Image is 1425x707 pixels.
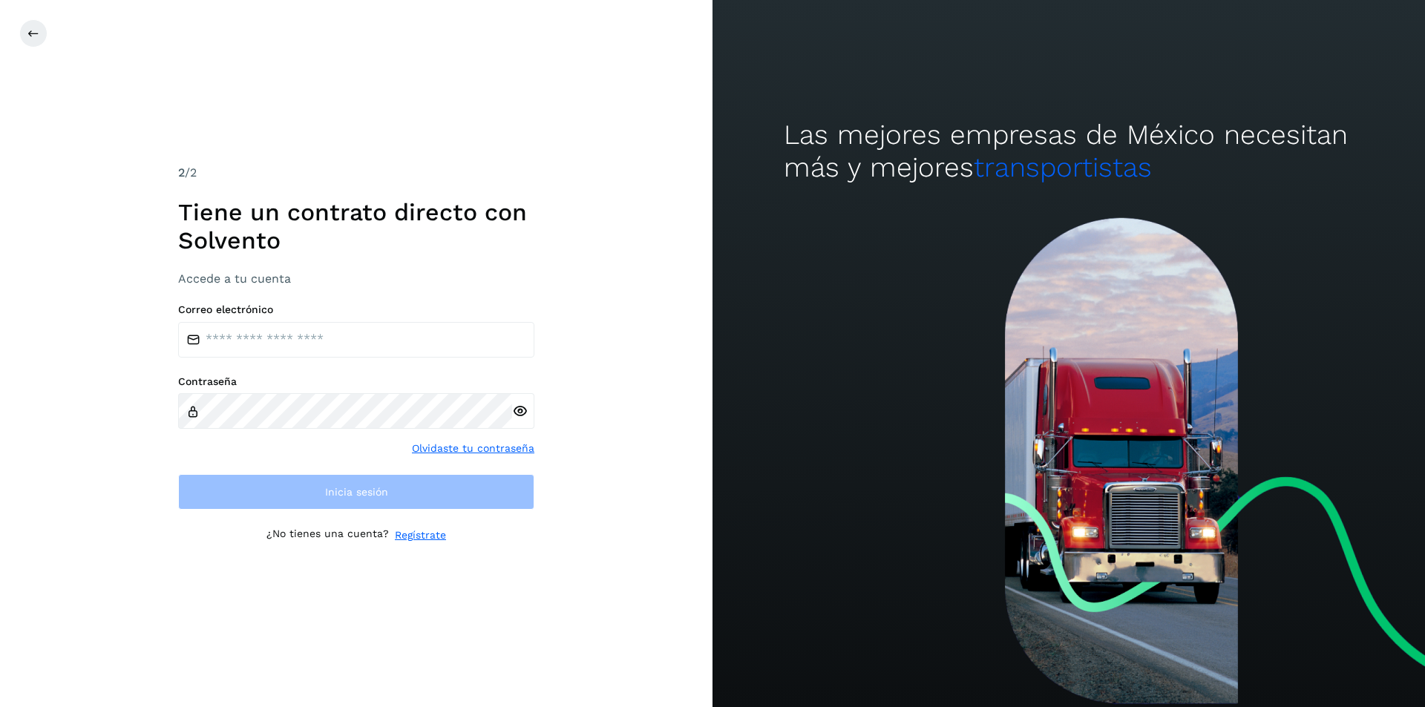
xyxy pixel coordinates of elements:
h3: Accede a tu cuenta [178,272,534,286]
h1: Tiene un contrato directo con Solvento [178,198,534,255]
p: ¿No tienes una cuenta? [266,527,389,543]
span: 2 [178,165,185,180]
button: Inicia sesión [178,474,534,510]
label: Contraseña [178,375,534,388]
a: Olvidaste tu contraseña [412,441,534,456]
a: Regístrate [395,527,446,543]
span: Inicia sesión [325,487,388,497]
span: transportistas [974,151,1152,183]
label: Correo electrónico [178,303,534,316]
h2: Las mejores empresas de México necesitan más y mejores [784,119,1354,185]
div: /2 [178,164,534,182]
